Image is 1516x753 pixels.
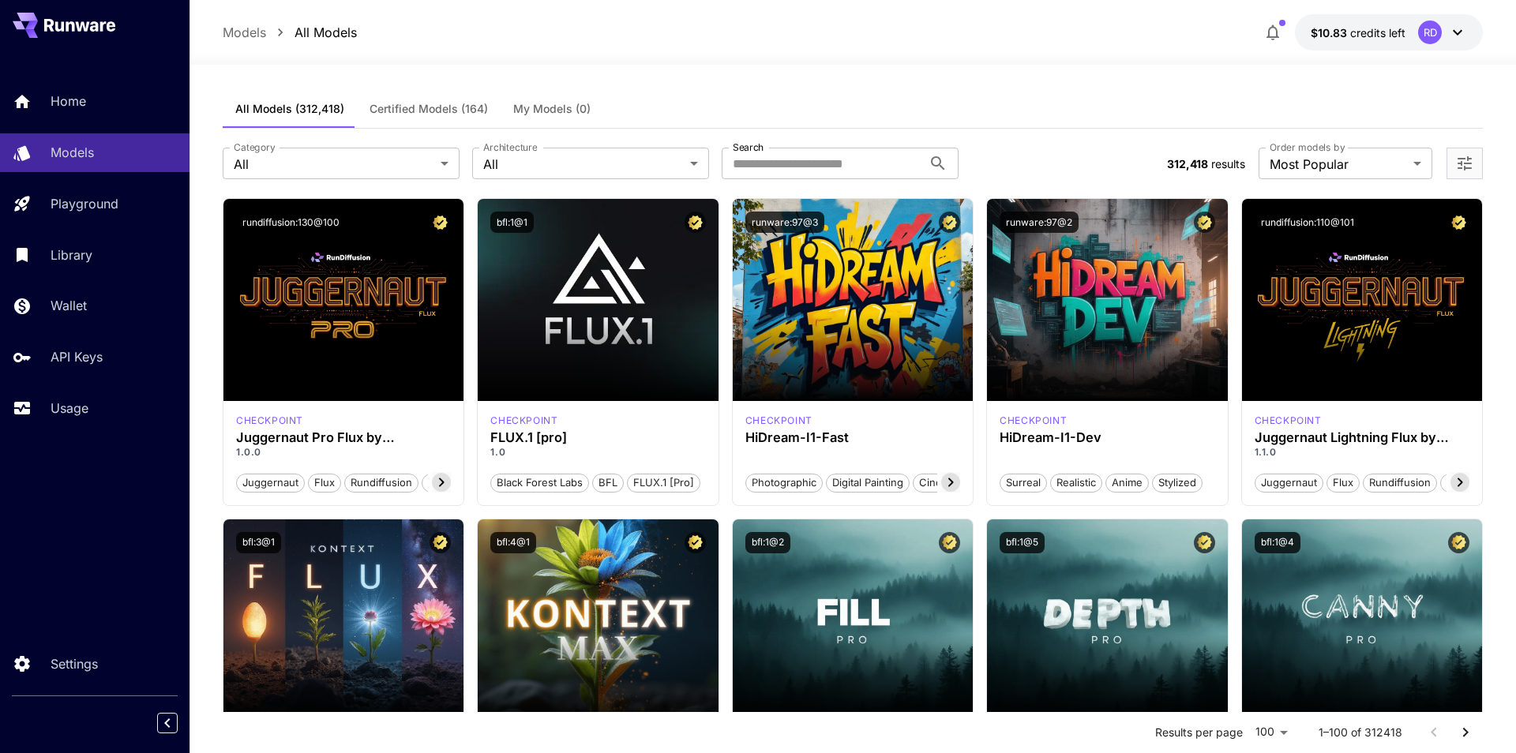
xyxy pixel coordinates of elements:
p: Models [51,143,94,162]
span: Surreal [1000,475,1046,491]
button: Stylized [1152,472,1203,493]
button: Photographic [745,472,823,493]
p: checkpoint [745,414,812,428]
button: Certified Model – Vetted for best performance and includes a commercial license. [1448,212,1469,233]
h3: HiDream-I1-Fast [745,430,960,445]
button: rundiffusion:110@101 [1255,212,1360,233]
label: Category [234,140,276,154]
p: API Keys [51,347,103,366]
button: Certified Model – Vetted for best performance and includes a commercial license. [1194,212,1215,233]
span: pro [422,475,450,491]
button: runware:97@2 [1000,212,1079,233]
label: Search [733,140,764,154]
div: $10.8303 [1311,24,1405,41]
span: Stylized [1153,475,1202,491]
p: Results per page [1155,725,1243,740]
p: Playground [51,194,118,213]
button: Collapse sidebar [157,713,178,733]
button: juggernaut [236,472,305,493]
button: bfl:1@4 [1255,532,1300,553]
span: flux [1327,475,1359,491]
button: Certified Model – Vetted for best performance and includes a commercial license. [1194,532,1215,553]
p: All Models [295,23,357,42]
span: Photographic [746,475,822,491]
span: credits left [1350,26,1405,39]
p: 1.0.0 [236,445,451,459]
button: Certified Model – Vetted for best performance and includes a commercial license. [685,532,706,553]
span: Digital Painting [827,475,909,491]
button: Certified Model – Vetted for best performance and includes a commercial license. [430,532,451,553]
button: Go to next page [1450,717,1481,748]
button: flux [308,472,341,493]
span: FLUX.1 [pro] [628,475,700,491]
div: RD [1418,21,1442,44]
h3: Juggernaut Pro Flux by RunDiffusion [236,430,451,445]
p: Usage [51,399,88,418]
div: FLUX.1 D [1255,414,1322,428]
p: 1.0 [490,445,705,459]
h3: HiDream-I1-Dev [1000,430,1214,445]
button: Surreal [1000,472,1047,493]
span: Realistic [1051,475,1101,491]
button: BFL [592,472,624,493]
span: Black Forest Labs [491,475,588,491]
button: Open more filters [1455,154,1474,174]
button: schnell [1440,472,1488,493]
button: Certified Model – Vetted for best performance and includes a commercial license. [430,212,451,233]
div: 100 [1249,721,1293,744]
button: Anime [1105,472,1149,493]
button: rundiffusion:130@100 [236,212,346,233]
label: Order models by [1270,140,1345,154]
span: 312,418 [1167,157,1208,170]
button: flux [1326,472,1360,493]
button: runware:97@3 [745,212,824,233]
span: Most Popular [1270,155,1407,174]
label: Architecture [483,140,537,154]
div: HiDream Fast [745,414,812,428]
button: Realistic [1050,472,1102,493]
button: Digital Painting [826,472,910,493]
span: juggernaut [1255,475,1323,491]
p: 1–100 of 312418 [1319,725,1402,740]
button: FLUX.1 [pro] [627,472,700,493]
button: rundiffusion [1363,472,1437,493]
button: juggernaut [1255,472,1323,493]
div: HiDream Dev [1000,414,1067,428]
button: Black Forest Labs [490,472,589,493]
p: checkpoint [236,414,303,428]
span: juggernaut [237,475,304,491]
button: bfl:1@2 [745,532,790,553]
p: Home [51,92,86,111]
button: bfl:3@1 [236,532,281,553]
span: All Models (312,418) [235,102,344,116]
span: BFL [593,475,623,491]
span: My Models (0) [513,102,591,116]
div: Collapse sidebar [169,709,189,737]
div: FLUX.1 [pro] [490,430,705,445]
button: Certified Model – Vetted for best performance and includes a commercial license. [939,532,960,553]
button: bfl:1@5 [1000,532,1045,553]
button: Certified Model – Vetted for best performance and includes a commercial license. [939,212,960,233]
span: Certified Models (164) [370,102,488,116]
button: $10.8303RD [1295,14,1483,51]
span: rundiffusion [345,475,418,491]
span: All [483,155,684,174]
p: Library [51,245,92,264]
button: pro [422,472,451,493]
nav: breadcrumb [223,23,357,42]
h3: Juggernaut Lightning Flux by RunDiffusion [1255,430,1469,445]
button: Certified Model – Vetted for best performance and includes a commercial license. [1448,532,1469,553]
p: checkpoint [1255,414,1322,428]
a: Models [223,23,266,42]
span: flux [309,475,340,491]
span: Cinematic [914,475,973,491]
span: $10.83 [1311,26,1350,39]
span: schnell [1441,475,1488,491]
span: rundiffusion [1364,475,1436,491]
button: bfl:4@1 [490,532,536,553]
button: bfl:1@1 [490,212,534,233]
